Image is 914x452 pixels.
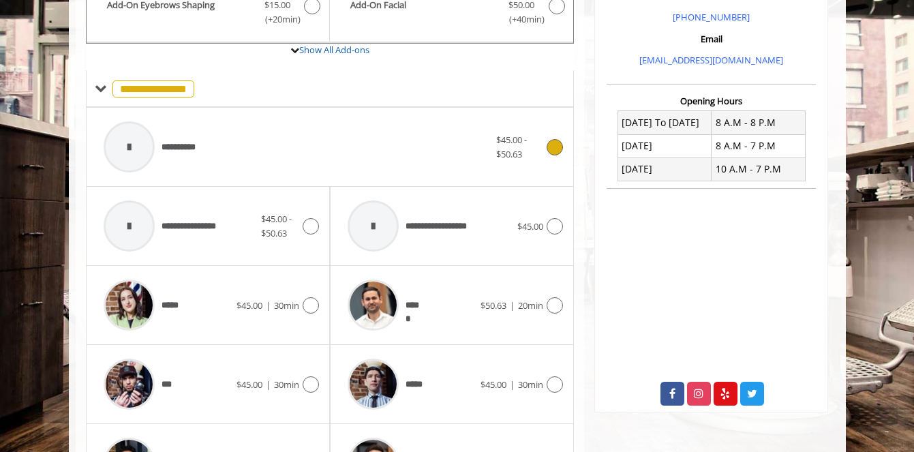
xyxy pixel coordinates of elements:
h3: Opening Hours [607,96,816,106]
span: $45.00 - $50.63 [496,134,527,160]
span: 30min [274,299,299,312]
span: $45.00 [237,299,262,312]
span: $50.63 [481,299,506,312]
td: [DATE] [618,134,712,157]
a: [EMAIL_ADDRESS][DOMAIN_NAME] [639,54,783,66]
span: (+40min ) [501,12,541,27]
a: Show All Add-ons [299,44,369,56]
span: 30min [518,378,543,391]
span: | [510,378,515,391]
td: 10 A.M - 7 P.M [712,157,806,181]
span: $45.00 - $50.63 [261,213,292,239]
span: $45.00 [517,220,543,232]
td: 8 A.M - 7 P.M [712,134,806,157]
span: 30min [274,378,299,391]
td: 8 A.M - 8 P.M [712,111,806,134]
a: [PHONE_NUMBER] [673,11,750,23]
span: | [510,299,515,312]
span: 20min [518,299,543,312]
span: $45.00 [237,378,262,391]
span: | [266,299,271,312]
span: | [266,378,271,391]
td: [DATE] To [DATE] [618,111,712,134]
h3: Email [610,34,812,44]
td: [DATE] [618,157,712,181]
span: $45.00 [481,378,506,391]
span: (+20min ) [257,12,297,27]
